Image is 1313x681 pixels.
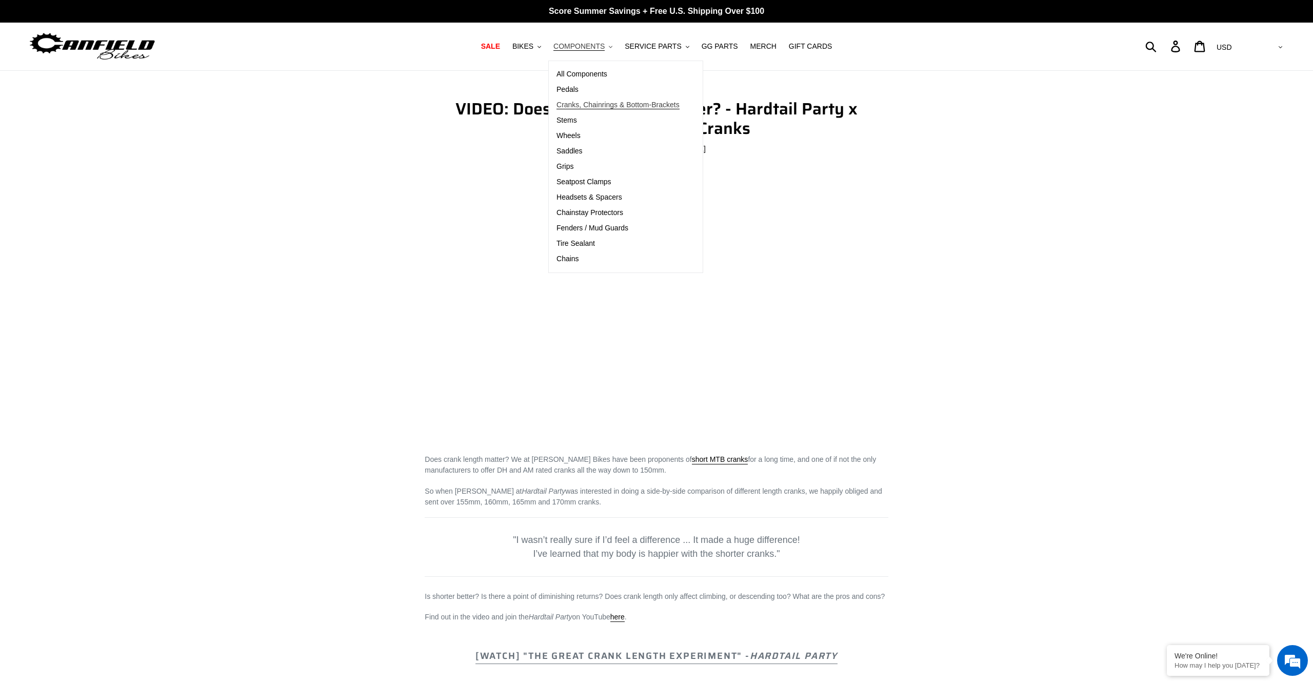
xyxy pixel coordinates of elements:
[549,221,687,236] a: Fenders / Mud Guards
[425,443,888,476] p: Does crank length matter? We at [PERSON_NAME] Bikes have been proponents of for a long time, and ...
[549,159,687,174] a: Grips
[425,183,888,443] iframe: YouTube video player
[425,99,888,139] h1: VIDEO: Does Crank Length Matter? - Hardtail Party x [PERSON_NAME] Cranks
[425,612,888,622] p: Find out in the video and join the on YouTube .
[549,174,687,190] a: Seatpost Clamps
[692,455,748,464] a: short MTB cranks
[750,42,777,51] span: MERCH
[625,42,681,51] span: SERVICE PARTS
[522,487,565,495] em: Hardtail Party
[556,70,607,79] span: All Components
[556,193,622,202] span: Headsets & Spacers
[789,42,832,51] span: GIFT CARDS
[69,57,188,71] div: Chat with us now
[549,113,687,128] a: Stems
[548,40,618,53] button: COMPONENTS
[168,5,193,30] div: Minimize live chat window
[549,144,687,159] a: Saddles
[1175,652,1262,660] div: We're Online!
[507,40,546,53] button: BIKES
[475,649,838,663] strong: [WATCH] "The Great Crank Length Experiment" -
[512,42,533,51] span: BIKES
[556,162,573,171] span: Grips
[529,613,572,621] em: Hardtail Party
[556,255,579,263] span: Chains
[1151,35,1177,57] input: Search
[549,190,687,205] a: Headsets & Spacers
[750,649,838,663] em: Hardtail Party
[556,224,628,232] span: Fenders / Mud Guards
[556,147,583,155] span: Saddles
[610,613,625,622] a: here
[702,42,738,51] span: GG PARTS
[697,40,743,53] a: GG PARTS
[620,40,694,53] button: SERVICE PARTS
[481,42,500,51] span: SALE
[556,85,579,94] span: Pedals
[553,42,605,51] span: COMPONENTS
[425,486,888,508] p: So when [PERSON_NAME] at was interested in doing a side-by-side comparison of different length cr...
[11,56,27,72] div: Navigation go back
[549,251,687,267] a: Chains
[556,239,595,248] span: Tire Sealant
[425,591,888,602] p: Is shorter better? Is there a point of diminishing returns? Does crank length only affect climbin...
[549,98,687,113] a: Cranks, Chainrings & Bottom-Brackets
[556,116,577,125] span: Stems
[1175,661,1262,669] p: How may I help you today?
[425,533,888,561] p: "I wasn’t really sure if I’d feel a difference ... It made a huge difference! I’ve learned that m...
[745,40,782,53] a: MERCH
[556,131,581,140] span: Wheels
[476,40,505,53] a: SALE
[33,51,58,77] img: d_696896380_company_1647369064580_696896380
[549,82,687,98] a: Pedals
[556,101,680,109] span: Cranks, Chainrings & Bottom-Brackets
[28,30,156,63] img: Canfield Bikes
[59,129,142,233] span: We're online!
[556,208,623,217] span: Chainstay Protectors
[549,128,687,144] a: Wheels
[784,40,838,53] a: GIFT CARDS
[475,649,838,664] a: [WATCH] "The Great Crank Length Experiment" -Hardtail Party
[549,236,687,251] a: Tire Sealant
[549,67,687,82] a: All Components
[556,178,611,186] span: Seatpost Clamps
[549,205,687,221] a: Chainstay Protectors
[5,280,195,316] textarea: Type your message and hit 'Enter'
